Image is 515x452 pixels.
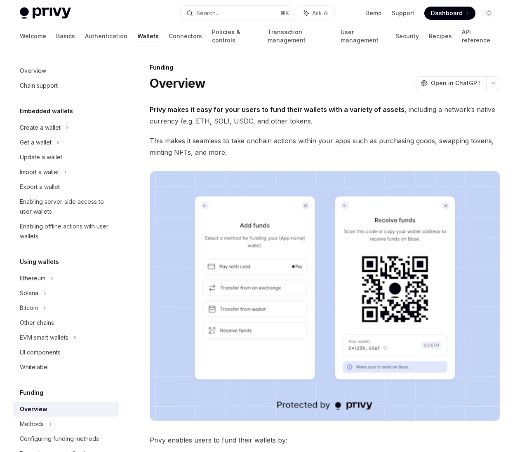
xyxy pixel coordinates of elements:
[181,6,294,21] button: Search...⌘K
[137,26,159,46] a: Wallets
[20,81,58,91] div: Chain support
[20,152,62,162] div: Update a wallet
[20,257,59,267] h5: Using wallets
[13,315,119,330] a: Other chains
[20,288,38,298] div: Solana
[20,197,114,217] div: Enabling server-side access to user wallets
[13,360,119,375] a: Whitelabel
[424,7,475,20] a: Dashboard
[20,167,59,177] div: Import a wallet
[416,76,486,90] button: Open in ChatGPT
[20,434,99,444] div: Configuring funding methods
[150,76,205,91] h1: Overview
[20,362,49,372] div: Whitelabel
[20,333,68,342] div: EVM smart wallets
[56,26,75,46] a: Basics
[20,137,52,147] div: Get a wallet
[482,7,495,20] button: Toggle dark mode
[20,26,46,46] a: Welcome
[20,106,73,116] h5: Embedded wallets
[20,221,114,241] div: Enabling offline actions with user wallets
[341,26,386,46] a: User management
[85,26,127,46] a: Authentication
[20,388,43,398] h5: Funding
[312,9,329,17] span: Ask AI
[20,182,60,192] div: Export a wallet
[196,8,219,18] div: Search...
[150,171,500,421] img: images/Funding.png
[268,26,331,46] a: Transaction management
[13,219,119,244] a: Enabling offline actions with user wallets
[169,26,202,46] a: Connectors
[20,123,61,133] div: Create a wallet
[365,9,382,17] a: Demo
[13,402,119,417] a: Overview
[150,135,500,158] span: This makes it seamless to take onchain actions within your apps such as purchasing goods, swappin...
[429,26,452,46] a: Recipes
[150,63,500,72] div: Funding
[431,9,463,17] span: Dashboard
[462,26,495,46] a: API reference
[20,66,46,76] div: Overview
[431,79,481,87] span: Open in ChatGPT
[13,431,119,446] a: Configuring funding methods
[298,6,334,21] button: Ask AI
[150,434,500,446] span: Privy enables users to fund their wallets by:
[13,179,119,194] a: Export a wallet
[20,7,71,19] img: light logo
[20,419,44,429] div: Methods
[392,9,414,17] a: Support
[20,404,47,414] div: Overview
[280,10,289,16] span: ⌘ K
[150,104,500,127] span: , including a network’s native currency (e.g. ETH, SOL), USDC, and other tokens.
[13,345,119,360] a: UI components
[20,347,61,357] div: UI components
[20,273,45,283] div: Ethereum
[212,26,258,46] a: Policies & controls
[13,63,119,78] a: Overview
[13,78,119,93] a: Chain support
[13,150,119,165] a: Update a wallet
[20,303,38,313] div: Bitcoin
[150,105,404,114] strong: Privy makes it easy for your users to fund their wallets with a variety of assets
[395,26,419,46] a: Security
[20,318,54,328] div: Other chains
[13,194,119,219] a: Enabling server-side access to user wallets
